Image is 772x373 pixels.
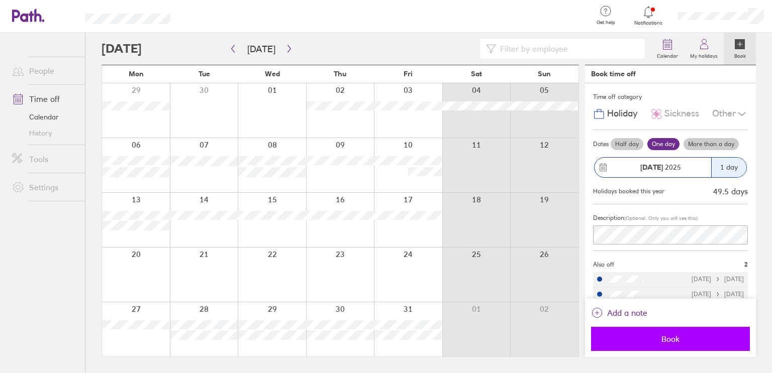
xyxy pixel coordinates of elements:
[199,70,210,78] span: Tue
[471,70,482,78] span: Sat
[4,61,85,81] a: People
[593,188,664,195] div: Holidays booked this year
[593,89,748,104] div: Time off category
[632,20,665,26] span: Notifications
[590,20,622,26] span: Get help
[611,138,643,150] label: Half day
[538,70,551,78] span: Sun
[711,158,746,177] div: 1 day
[129,70,144,78] span: Mon
[744,261,748,268] span: 2
[496,39,639,58] input: Filter by employee
[664,108,699,119] span: Sickness
[607,108,637,119] span: Holiday
[724,33,756,65] a: Book
[684,33,724,65] a: My holidays
[4,109,85,125] a: Calendar
[4,89,85,109] a: Time off
[692,291,744,298] div: [DATE] [DATE]
[640,163,663,172] strong: [DATE]
[593,152,748,183] button: [DATE] 20251 day
[334,70,346,78] span: Thu
[607,305,647,321] span: Add a note
[593,261,614,268] span: Also off
[728,50,752,59] label: Book
[684,138,739,150] label: More than a day
[598,334,743,343] span: Book
[640,163,681,171] span: 2025
[712,104,748,123] div: Other
[651,50,684,59] label: Calendar
[591,70,636,78] div: Book time off
[4,125,85,141] a: History
[591,305,647,321] button: Add a note
[593,214,624,221] span: Description
[647,138,680,150] label: One day
[593,141,609,148] span: Dates
[651,33,684,65] a: Calendar
[4,149,85,169] a: Tools
[404,70,413,78] span: Fri
[684,50,724,59] label: My holidays
[692,276,744,283] div: [DATE] [DATE]
[632,5,665,26] a: Notifications
[713,187,748,196] div: 49.5 days
[624,215,698,221] span: (Optional. Only you will see this)
[4,177,85,197] a: Settings
[591,327,750,351] button: Book
[239,41,283,57] button: [DATE]
[265,70,280,78] span: Wed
